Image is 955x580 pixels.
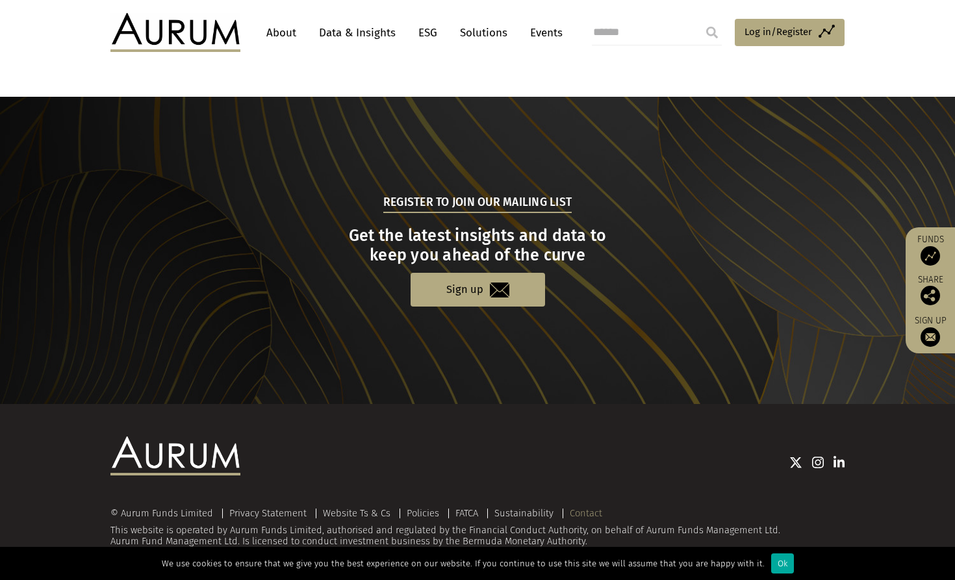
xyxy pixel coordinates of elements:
[921,246,940,266] img: Access Funds
[912,315,949,347] a: Sign up
[745,24,812,40] span: Log in/Register
[323,507,390,519] a: Website Ts & Cs
[699,19,725,45] input: Submit
[789,456,802,469] img: Twitter icon
[383,194,572,212] h5: Register to join our mailing list
[771,553,794,574] div: Ok
[110,509,220,518] div: © Aurum Funds Limited
[229,507,307,519] a: Privacy Statement
[455,507,478,519] a: FATCA
[110,508,845,548] div: This website is operated by Aurum Funds Limited, authorised and regulated by the Financial Conduc...
[407,507,439,519] a: Policies
[110,13,240,52] img: Aurum
[912,275,949,305] div: Share
[524,21,563,45] a: Events
[110,436,240,475] img: Aurum Logo
[912,234,949,266] a: Funds
[112,226,843,265] h3: Get the latest insights and data to keep you ahead of the curve
[834,456,845,469] img: Linkedin icon
[494,507,554,519] a: Sustainability
[312,21,402,45] a: Data & Insights
[812,456,824,469] img: Instagram icon
[921,327,940,347] img: Sign up to our newsletter
[411,273,545,306] a: Sign up
[260,21,303,45] a: About
[412,21,444,45] a: ESG
[921,286,940,305] img: Share this post
[735,19,845,46] a: Log in/Register
[453,21,514,45] a: Solutions
[570,507,602,519] a: Contact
